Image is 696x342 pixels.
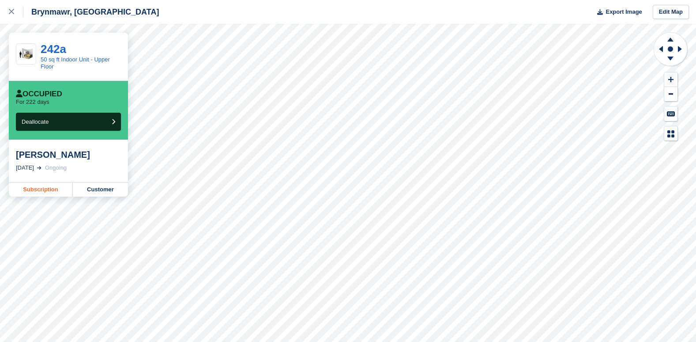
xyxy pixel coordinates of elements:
div: [DATE] [16,163,34,172]
button: Keyboard Shortcuts [664,106,677,121]
div: Occupied [16,90,62,99]
img: arrow-right-light-icn-cde0832a797a2874e46488d9cf13f60e5c3a73dbe684e267c42b8395dfbc2abf.svg [37,166,41,170]
button: Deallocate [16,113,121,131]
span: Export Image [606,8,642,16]
button: Map Legend [664,126,677,141]
div: Ongoing [45,163,67,172]
a: Edit Map [653,5,689,19]
span: Deallocate [22,118,49,125]
img: 50-sqft-unit.jpg [16,46,36,61]
div: [PERSON_NAME] [16,149,121,160]
a: Customer [73,182,128,197]
a: Subscription [9,182,73,197]
button: Zoom In [664,72,677,87]
button: Export Image [592,5,642,19]
button: Zoom Out [664,87,677,102]
a: 242a [41,42,66,56]
a: 50 sq ft Indoor Unit - Upper Floor [41,56,110,70]
p: For 222 days [16,99,49,106]
div: Brynmawr, [GEOGRAPHIC_DATA] [23,7,159,17]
